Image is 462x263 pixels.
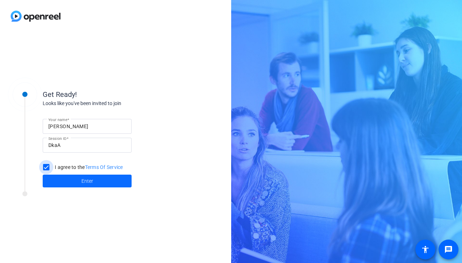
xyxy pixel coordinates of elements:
[444,245,453,254] mat-icon: message
[85,164,123,170] a: Terms Of Service
[43,175,132,187] button: Enter
[421,245,430,254] mat-icon: accessibility
[53,164,123,171] label: I agree to the
[48,117,67,122] mat-label: Your name
[48,136,67,141] mat-label: Session ID
[43,89,185,100] div: Get Ready!
[43,100,185,107] div: Looks like you've been invited to join
[81,177,93,185] span: Enter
